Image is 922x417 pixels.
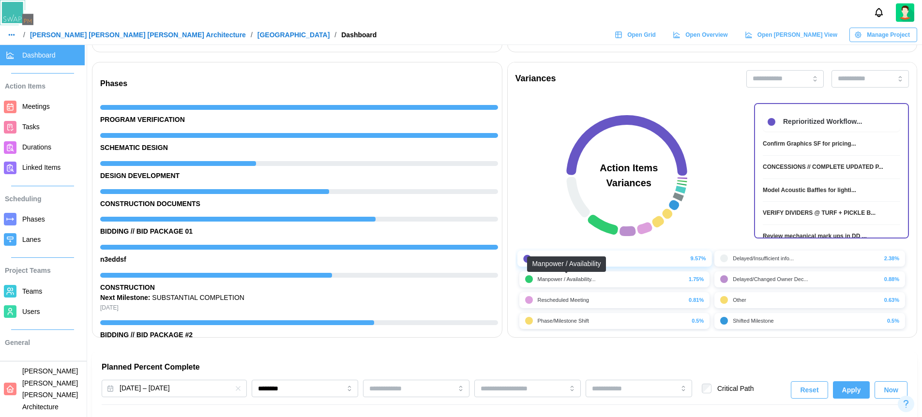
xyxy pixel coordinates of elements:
[733,275,808,283] div: Delayed/Changed Owner Dec...
[763,232,900,241] a: Review mechanical mark ups in DD ...
[800,382,818,398] span: Reset
[896,3,914,22] a: Zulqarnain Khalil
[763,208,876,218] div: VERIFY DIVIDERS @ TURF + PICKLE B...
[711,384,754,393] label: Critical Path
[22,367,78,411] span: [PERSON_NAME] [PERSON_NAME] [PERSON_NAME] Architecture
[884,296,899,304] div: 0.63%
[102,362,907,372] h2: Planned Percent Complete
[871,4,887,21] button: Notifications
[733,254,794,263] div: Delayed/Insufficient info...
[257,31,330,38] a: [GEOGRAPHIC_DATA]
[30,31,246,38] a: [PERSON_NAME] [PERSON_NAME] [PERSON_NAME] Architecture
[791,381,828,399] button: Reset
[849,28,917,42] button: Manage Project
[100,199,498,209] div: CONSTRUCTION DOCUMENTS
[763,186,856,195] div: Model Acoustic Baffles for lighti...
[668,28,735,42] a: Open Overview
[100,283,498,293] div: CONSTRUCTION
[100,78,498,90] div: Phases
[100,115,498,125] div: PROGRAM VERIFICATION
[757,28,837,42] span: Open [PERSON_NAME] View
[627,28,656,42] span: Open Grid
[763,232,867,241] div: Review mechanical mark ups in DD ...
[102,380,247,397] button: Mar 01, 2024 – Nov 10, 2026
[763,208,900,218] a: VERIFY DIVIDERS @ TURF + PICKLE B...
[538,296,589,304] div: Rescheduled Meeting
[22,123,40,131] span: Tasks
[685,28,727,42] span: Open Overview
[884,275,899,283] div: 0.88%
[100,226,498,237] div: BIDDING // BID PACKAGE 01
[842,382,861,398] span: Apply
[100,330,498,341] div: BIDDING // BID PACKAGE #2
[22,164,60,171] span: Linked Items
[763,139,856,149] div: Confirm Graphics SF for pricing...
[689,296,704,304] div: 0.81%
[763,139,900,149] a: Confirm Graphics SF for pricing...
[538,317,589,325] div: Phase/Milestone Shift
[100,294,150,301] strong: Next Milestone:
[690,254,706,263] div: 9.57%
[733,317,773,325] div: Shifted Milestone
[22,103,50,110] span: Meetings
[763,163,883,172] div: CONCESSIONS // COMPLETE UPDATED P...
[100,171,498,181] div: DESIGN DEVELOPMENT
[23,31,25,38] div: /
[689,275,704,283] div: 1.75%
[527,256,605,272] div: Manpower / Availability
[763,163,900,172] a: CONCESSIONS // COMPLETE UPDATED P...
[100,143,498,153] div: SCHEMATIC DESIGN
[100,254,498,265] div: n3eddsf
[22,287,42,295] span: Teams
[536,254,594,263] div: Reprioritized Workflow...
[22,143,51,151] span: Durations
[538,275,596,283] div: Manpower / Availability...
[740,28,845,42] a: Open [PERSON_NAME] View
[763,186,900,195] a: Model Acoustic Baffles for lighti...
[100,303,498,313] div: [DATE]
[22,215,45,223] span: Phases
[692,317,704,325] div: 0.5%
[867,28,910,42] span: Manage Project
[887,317,899,325] div: 0.5%
[334,31,336,38] div: /
[22,51,56,59] span: Dashboard
[884,382,898,398] span: Now
[100,293,498,303] div: SUBSTANTIAL COMPLETION
[884,254,899,263] div: 2.38%
[515,72,556,86] div: Variances
[896,3,914,22] img: 2Q==
[783,117,862,127] div: Reprioritized Workflow...
[22,308,40,315] span: Users
[341,31,377,38] div: Dashboard
[875,381,907,399] button: Now
[22,236,41,243] span: Lanes
[251,31,253,38] div: /
[610,28,663,42] a: Open Grid
[733,296,746,304] div: Other
[833,381,870,399] button: Apply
